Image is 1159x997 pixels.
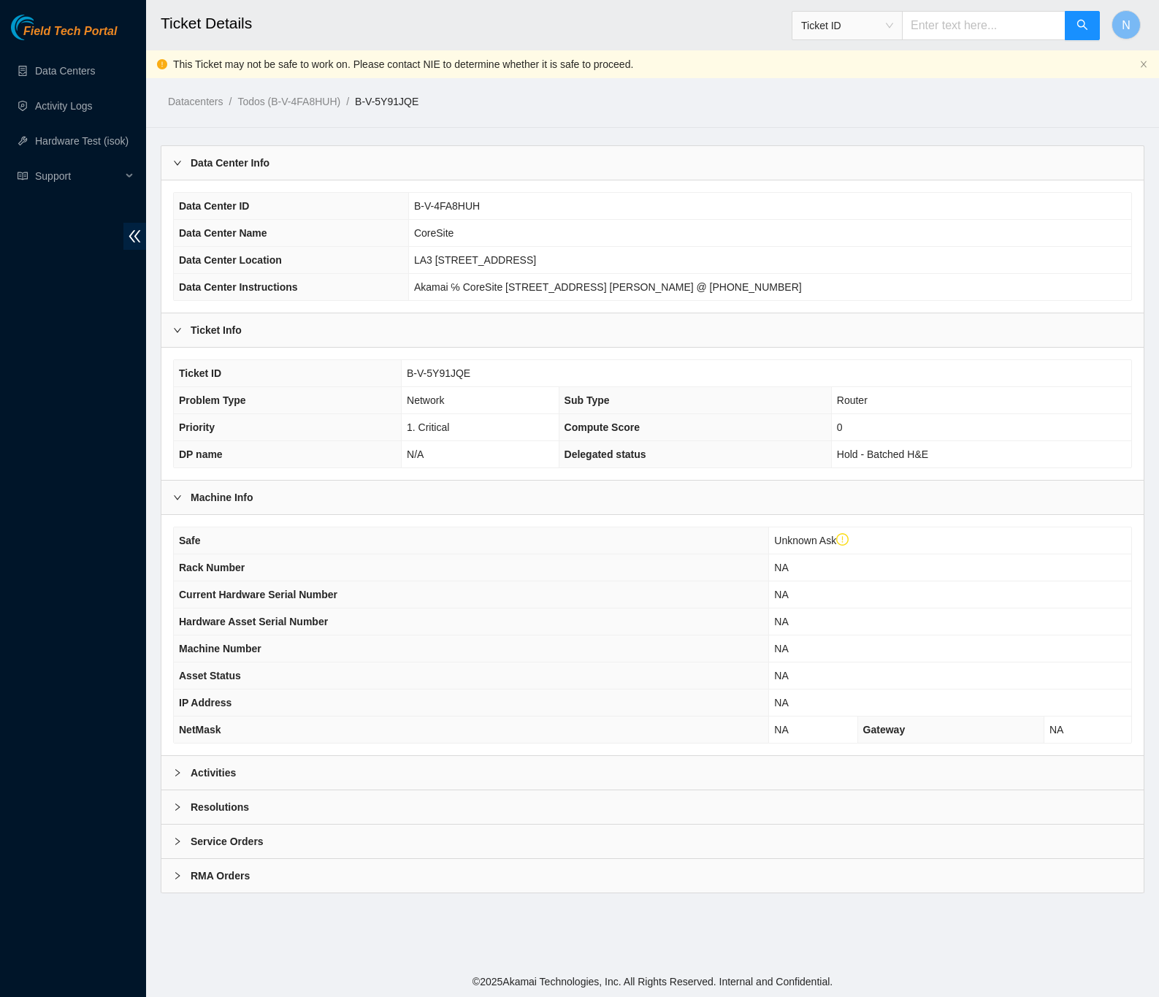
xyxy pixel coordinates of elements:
[346,96,349,107] span: /
[902,11,1066,40] input: Enter text here...
[414,227,454,239] span: CoreSite
[1139,60,1148,69] button: close
[173,326,182,335] span: right
[414,200,480,212] span: B-V-4FA8HUH
[774,535,849,546] span: Unknown Ask
[35,65,95,77] a: Data Centers
[1112,10,1141,39] button: N
[173,493,182,502] span: right
[837,448,928,460] span: Hold - Batched H&E
[161,481,1144,514] div: Machine Info
[179,589,337,600] span: Current Hardware Serial Number
[774,724,788,736] span: NA
[414,254,536,266] span: LA3 [STREET_ADDRESS]
[179,281,298,293] span: Data Center Instructions
[191,489,253,505] b: Machine Info
[179,367,221,379] span: Ticket ID
[1049,724,1063,736] span: NA
[774,562,788,573] span: NA
[774,616,788,627] span: NA
[11,26,117,45] a: Akamai TechnologiesField Tech Portal
[355,96,418,107] a: B-V-5Y91JQE
[565,421,640,433] span: Compute Score
[191,765,236,781] b: Activities
[801,15,893,37] span: Ticket ID
[179,421,215,433] span: Priority
[173,768,182,777] span: right
[123,223,146,250] span: double-left
[173,803,182,811] span: right
[179,448,223,460] span: DP name
[774,643,788,654] span: NA
[161,825,1144,858] div: Service Orders
[179,535,201,546] span: Safe
[191,155,269,171] b: Data Center Info
[179,697,232,708] span: IP Address
[191,322,242,338] b: Ticket Info
[191,799,249,815] b: Resolutions
[179,643,261,654] span: Machine Number
[407,421,449,433] span: 1. Critical
[35,100,93,112] a: Activity Logs
[173,871,182,880] span: right
[173,837,182,846] span: right
[161,313,1144,347] div: Ticket Info
[229,96,232,107] span: /
[161,756,1144,790] div: Activities
[179,254,282,266] span: Data Center Location
[837,394,868,406] span: Router
[179,394,246,406] span: Problem Type
[565,394,610,406] span: Sub Type
[146,966,1159,997] footer: © 2025 Akamai Technologies, Inc. All Rights Reserved. Internal and Confidential.
[179,562,245,573] span: Rack Number
[161,790,1144,824] div: Resolutions
[161,146,1144,180] div: Data Center Info
[161,859,1144,893] div: RMA Orders
[863,724,906,736] span: Gateway
[191,868,250,884] b: RMA Orders
[168,96,223,107] a: Datacenters
[837,421,843,433] span: 0
[173,158,182,167] span: right
[179,616,328,627] span: Hardware Asset Serial Number
[237,96,340,107] a: Todos (B-V-4FA8HUH)
[1122,16,1131,34] span: N
[774,697,788,708] span: NA
[179,670,241,681] span: Asset Status
[407,394,444,406] span: Network
[1076,19,1088,33] span: search
[18,171,28,181] span: read
[407,448,424,460] span: N/A
[565,448,646,460] span: Delegated status
[1065,11,1100,40] button: search
[35,135,129,147] a: Hardware Test (isok)
[407,367,470,379] span: B-V-5Y91JQE
[35,161,121,191] span: Support
[11,15,74,40] img: Akamai Technologies
[774,589,788,600] span: NA
[23,25,117,39] span: Field Tech Portal
[836,533,849,546] span: exclamation-circle
[414,281,802,293] span: Akamai ℅ CoreSite [STREET_ADDRESS] [PERSON_NAME] @ [PHONE_NUMBER]
[774,670,788,681] span: NA
[179,227,267,239] span: Data Center Name
[179,200,249,212] span: Data Center ID
[191,833,264,849] b: Service Orders
[179,724,221,736] span: NetMask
